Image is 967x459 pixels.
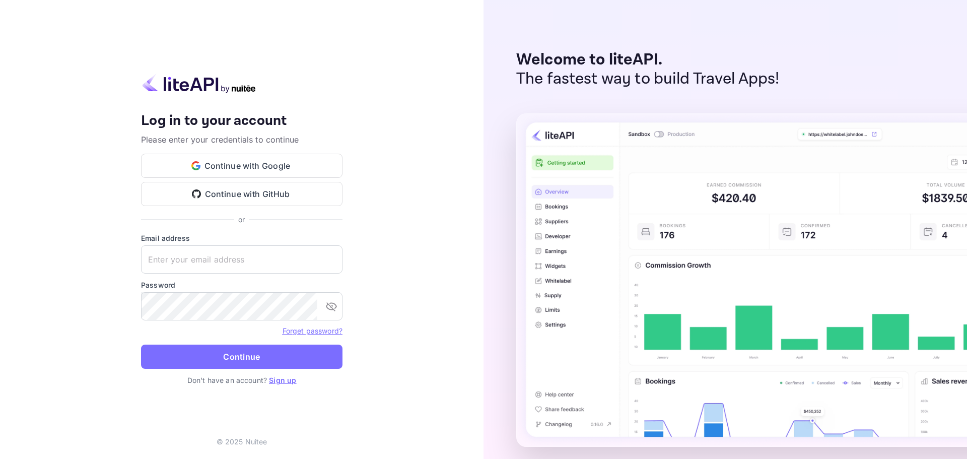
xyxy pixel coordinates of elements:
a: Forget password? [283,326,342,335]
a: Forget password? [283,325,342,336]
a: Sign up [269,376,296,384]
button: Continue [141,345,342,369]
img: liteapi [141,74,257,93]
p: Don't have an account? [141,375,342,385]
label: Email address [141,233,342,243]
p: Please enter your credentials to continue [141,134,342,146]
p: or [238,214,245,225]
p: The fastest way to build Travel Apps! [516,70,780,89]
button: toggle password visibility [321,296,341,316]
p: © 2025 Nuitee [217,436,267,447]
button: Continue with GitHub [141,182,342,206]
h4: Log in to your account [141,112,342,130]
p: Welcome to liteAPI. [516,50,780,70]
input: Enter your email address [141,245,342,274]
label: Password [141,280,342,290]
button: Continue with Google [141,154,342,178]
